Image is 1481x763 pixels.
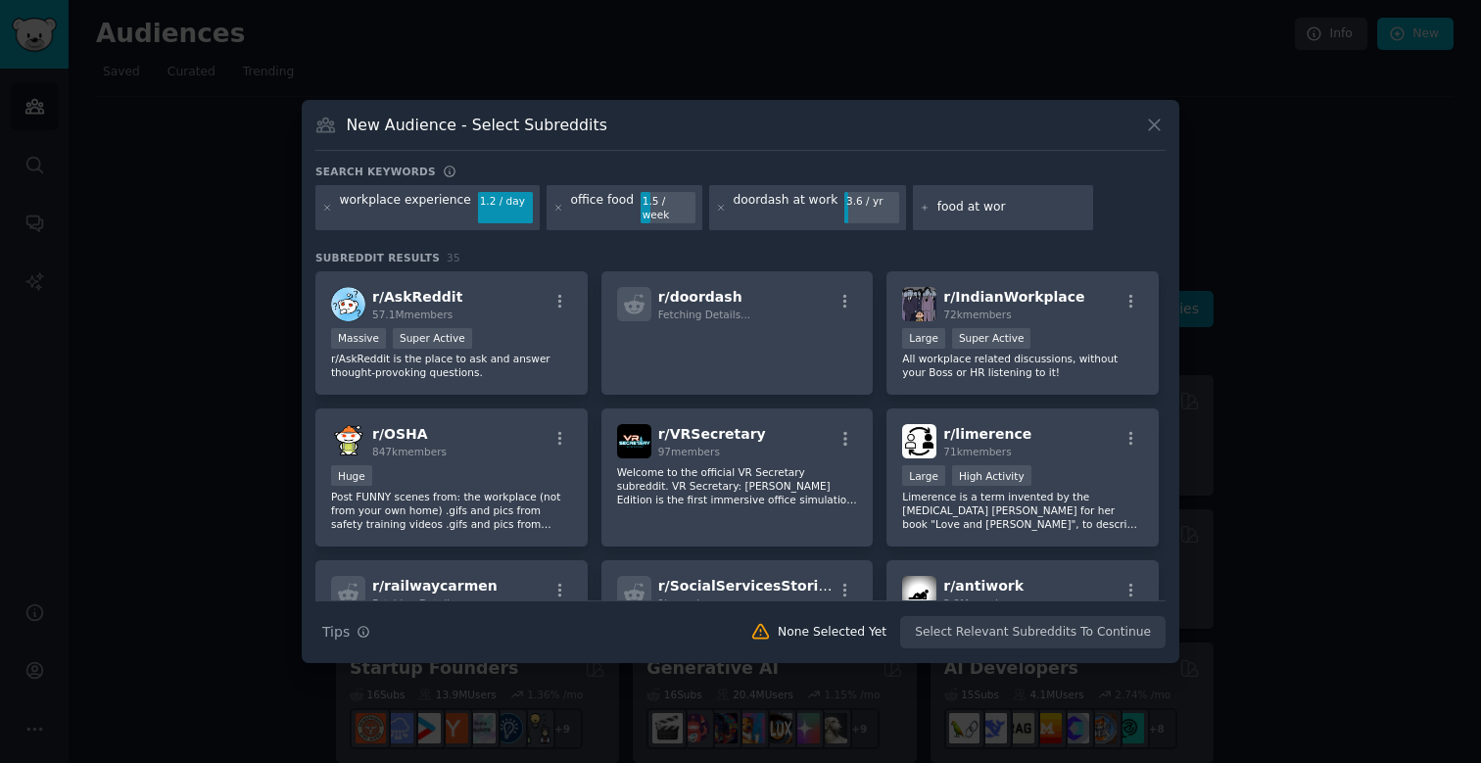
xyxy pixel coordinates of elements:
[658,289,742,305] span: r/ doordash
[570,192,634,223] div: office food
[943,309,1011,320] span: 72k members
[902,490,1143,531] p: Limerence is a term invented by the [MEDICAL_DATA] [PERSON_NAME] for her book "Love and [PERSON_N...
[617,465,858,506] p: Welcome to the official VR Secretary subreddit. VR Secretary: [PERSON_NAME] Edition is the first ...
[393,328,472,349] div: Super Active
[478,192,533,210] div: 1.2 / day
[372,426,428,442] span: r/ OSHA
[658,578,836,594] span: r/ SocialServicesStories
[347,115,607,135] h3: New Audience - Select Subreddits
[331,465,372,486] div: Huge
[331,490,572,531] p: Post FUNNY scenes from: the workplace (not from your own home) .gifs and pics from safety trainin...
[372,597,464,609] span: Fetching Details...
[617,424,651,458] img: VRSecretary
[902,465,945,486] div: Large
[331,287,365,321] img: AskReddit
[658,597,720,609] span: 1k members
[943,578,1024,594] span: r/ antiwork
[315,615,377,649] button: Tips
[658,426,766,442] span: r/ VRSecretary
[340,192,471,223] div: workplace experience
[952,328,1031,349] div: Super Active
[902,352,1143,379] p: All workplace related discussions, without your Boss or HR listening to it!
[658,446,720,457] span: 97 members
[902,287,936,321] img: IndianWorkplace
[943,289,1084,305] span: r/ IndianWorkplace
[902,576,936,610] img: antiwork
[937,199,1086,216] input: New Keyword
[372,309,453,320] span: 57.1M members
[778,624,886,642] div: None Selected Yet
[372,446,447,457] span: 847k members
[331,424,365,458] img: OSHA
[902,328,945,349] div: Large
[315,251,440,264] span: Subreddit Results
[372,289,462,305] span: r/ AskReddit
[331,352,572,379] p: r/AskReddit is the place to ask and answer thought-provoking questions.
[844,192,899,210] div: 3.6 / yr
[641,192,695,223] div: 1.5 / week
[943,597,1018,609] span: 2.9M members
[331,328,386,349] div: Massive
[952,465,1031,486] div: High Activity
[447,252,460,263] span: 35
[943,446,1011,457] span: 71k members
[902,424,936,458] img: limerence
[943,426,1031,442] span: r/ limerence
[372,578,498,594] span: r/ railwaycarmen
[315,165,436,178] h3: Search keywords
[658,309,750,320] span: Fetching Details...
[734,192,838,223] div: doordash at work
[322,622,350,643] span: Tips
